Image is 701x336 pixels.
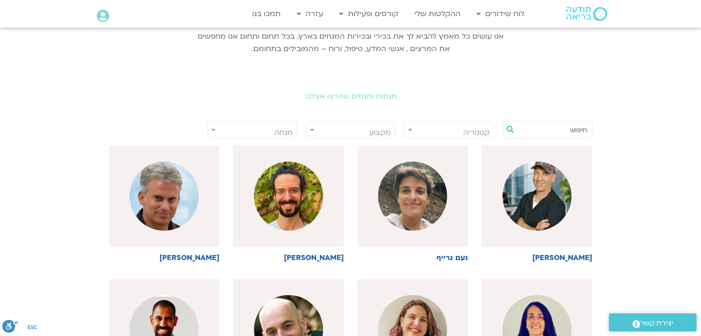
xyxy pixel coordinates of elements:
[472,5,529,23] a: לוח שידורים
[274,127,293,138] span: מנחה
[335,5,403,23] a: קורסים ופעילות
[292,5,328,23] a: עזרה
[358,145,468,262] a: נעם גרייף
[196,30,505,55] p: אנו עושים כל מאמץ להביא לך את בכירי ובכירות המנחים בארץ. בכל תחום ותחום אנו מחפשים את המרצים , אנ...
[358,254,468,262] h6: נעם גרייף
[640,317,673,330] span: יצירת קשר
[254,162,323,231] img: %D7%A9%D7%92%D7%91-%D7%94%D7%95%D7%A8%D7%95%D7%91%D7%99%D7%A5.jpg
[517,122,587,138] input: חיפוש
[482,145,592,262] a: [PERSON_NAME]
[369,127,391,138] span: מקצוע
[130,162,199,231] img: %D7%A2%D7%A0%D7%91%D7%A8-%D7%91%D7%A8-%D7%A7%D7%9E%D7%94.png
[93,92,609,100] h2: מנחות ומנחים שהרצו אצלנו:
[482,254,592,262] h6: [PERSON_NAME]
[378,162,447,231] img: %D7%A0%D7%A2%D7%9D-%D7%92%D7%A8%D7%99%D7%99%D7%A3-1.jpg
[233,145,344,262] a: [PERSON_NAME]
[502,162,571,231] img: %D7%96%D7%99%D7%95%D7%90%D7%9F-.png
[410,5,465,23] a: ההקלטות שלי
[247,5,285,23] a: תמכו בנו
[566,7,607,21] img: תודעה בריאה
[109,254,220,262] h6: [PERSON_NAME]
[609,313,696,331] a: יצירת קשר
[463,127,489,138] span: קטגוריה
[109,145,220,262] a: [PERSON_NAME]
[233,254,344,262] h6: [PERSON_NAME]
